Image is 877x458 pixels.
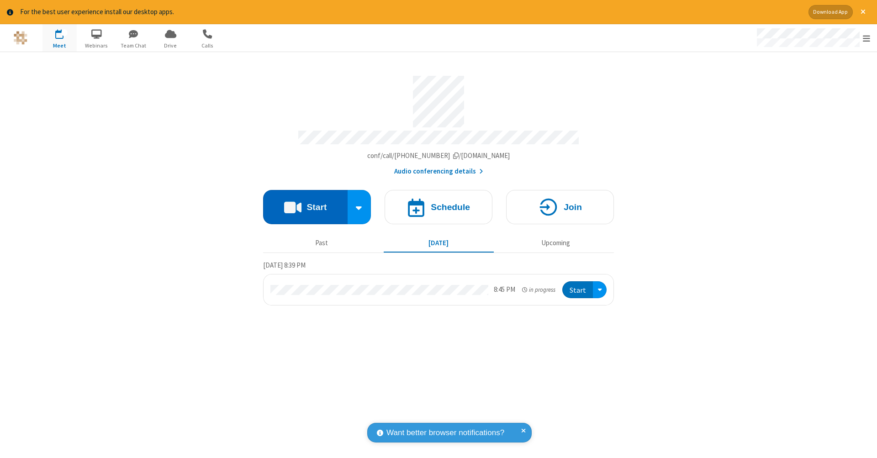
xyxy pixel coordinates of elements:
span: Calls [190,42,225,50]
button: Close alert [856,5,870,19]
h4: Start [306,203,327,211]
button: Audio conferencing details [394,166,483,177]
section: Today's Meetings [263,260,614,305]
button: Past [267,235,377,252]
section: Account details [263,69,614,176]
button: Start [562,281,593,298]
button: Schedule [385,190,492,224]
button: Download App [808,5,853,19]
div: Open menu [748,24,877,52]
div: Open menu [593,281,607,298]
span: Want better browser notifications? [386,427,504,439]
button: Join [506,190,614,224]
div: Start conference options [348,190,371,224]
span: [DATE] 8:39 PM [263,261,306,269]
div: For the best user experience install our desktop apps. [20,7,802,17]
button: Copy my meeting room linkCopy my meeting room link [367,151,510,161]
em: in progress [522,285,555,294]
button: Start [263,190,348,224]
button: Logo [3,24,37,52]
span: Copy my meeting room link [367,151,510,160]
span: Drive [153,42,188,50]
button: Upcoming [501,235,611,252]
button: [DATE] [384,235,494,252]
div: 8:45 PM [494,284,515,295]
h4: Join [564,203,582,211]
div: 1 [62,29,68,36]
span: Team Chat [116,42,151,50]
span: Meet [42,42,77,50]
img: QA Selenium DO NOT DELETE OR CHANGE [14,31,27,45]
span: Webinars [79,42,114,50]
h4: Schedule [431,203,470,211]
